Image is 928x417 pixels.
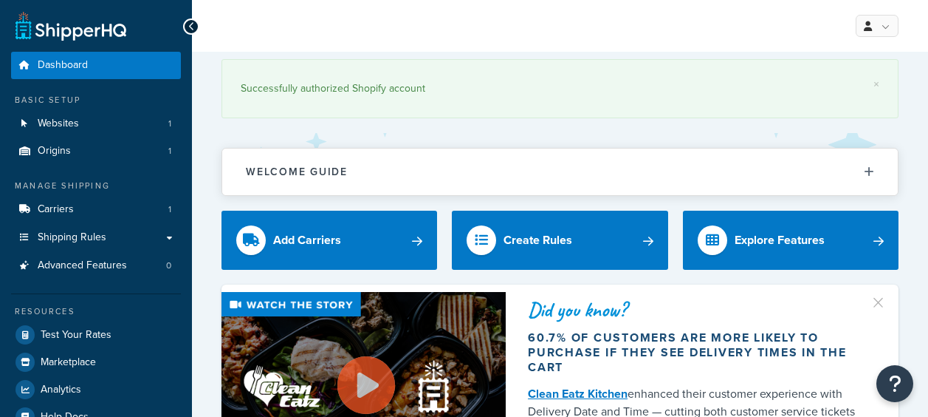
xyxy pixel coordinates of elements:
div: 60.7% of customers are more likely to purchase if they see delivery times in the cart [528,330,876,375]
a: Explore Features [683,211,898,270]
div: Manage Shipping [11,180,181,192]
li: Carriers [11,196,181,223]
div: Create Rules [503,230,572,251]
a: Websites1 [11,110,181,138]
span: Dashboard [38,59,88,72]
a: Clean Eatz Kitchen [528,385,628,402]
span: 0 [166,260,171,272]
a: × [873,78,879,90]
a: Shipping Rules [11,224,181,251]
a: Marketplace [11,349,181,376]
h2: Welcome Guide [246,166,348,177]
div: Basic Setup [11,94,181,106]
a: Add Carriers [221,211,437,270]
a: Carriers1 [11,196,181,223]
a: Advanced Features0 [11,252,181,279]
li: Websites [11,110,181,138]
span: 1 [168,203,171,216]
a: Dashboard [11,52,181,79]
span: 1 [168,118,171,130]
span: Analytics [41,384,81,396]
div: Explore Features [735,230,825,251]
a: Origins1 [11,138,181,165]
a: Analytics [11,376,181,403]
span: Marketplace [41,356,96,369]
span: Advanced Features [38,260,127,272]
li: Advanced Features [11,252,181,279]
a: Test Your Rates [11,322,181,348]
span: Test Your Rates [41,329,111,342]
div: Add Carriers [273,230,341,251]
li: Origins [11,138,181,165]
span: Websites [38,118,79,130]
span: 1 [168,145,171,157]
span: Origins [38,145,71,157]
div: Resources [11,305,181,318]
div: Successfully authorized Shopify account [241,78,879,99]
a: Create Rules [452,211,667,270]
button: Welcome Guide [222,149,898,195]
span: Shipping Rules [38,231,106,244]
div: Did you know? [528,299,876,320]
button: Open Resource Center [876,365,913,402]
span: Carriers [38,203,74,216]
